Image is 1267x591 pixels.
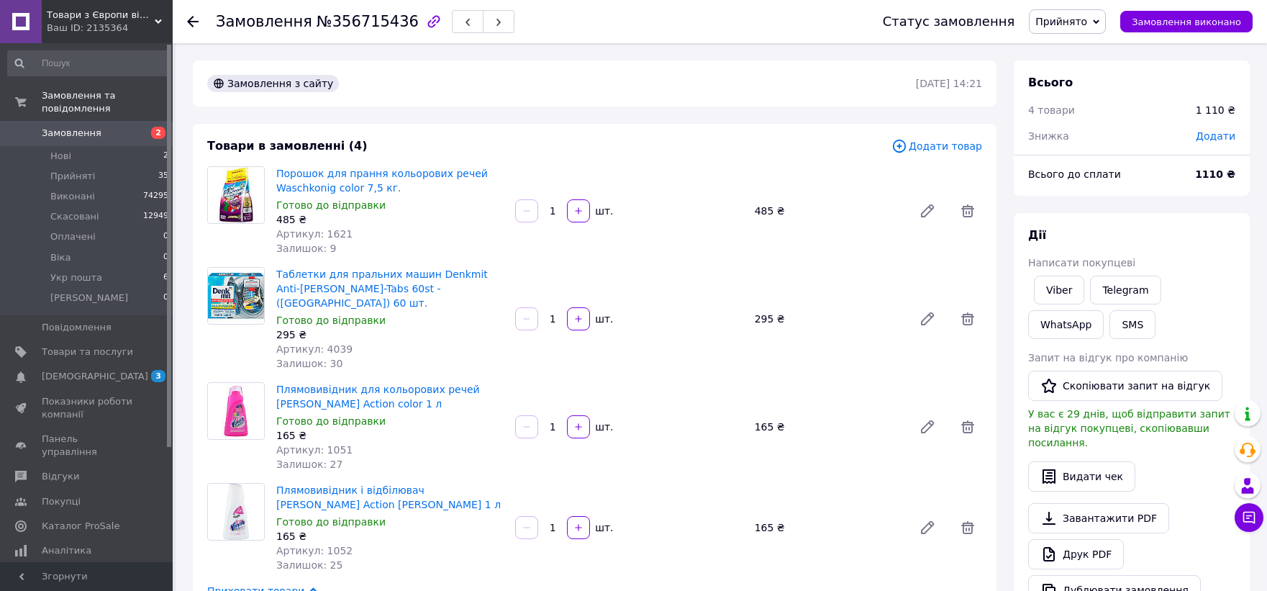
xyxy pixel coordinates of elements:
a: Друк PDF [1028,539,1124,569]
span: Скасовані [50,210,99,223]
span: Замовлення та повідомлення [42,89,173,115]
span: Замовлення [216,13,312,30]
div: 485 ₴ [749,201,907,221]
span: Прийнято [1035,16,1087,27]
span: Товари в замовленні (4) [207,139,368,153]
span: Укр пошта [50,271,102,284]
span: 2 [163,150,168,163]
span: Готово до відправки [276,315,386,326]
span: 0 [163,230,168,243]
span: Товари з Європи від "Patik" [47,9,155,22]
span: Всього [1028,76,1073,89]
a: Завантажити PDF [1028,503,1169,533]
span: Написати покупцеві [1028,257,1135,269]
span: Аналітика [42,544,91,557]
span: Відгуки [42,470,79,483]
div: 165 ₴ [749,518,907,538]
button: Чат з покупцем [1235,503,1263,532]
span: Видалити [953,412,982,441]
span: Додати товар [891,138,982,154]
span: Артикул: 1052 [276,545,353,556]
button: SMS [1109,310,1155,339]
span: [DEMOGRAPHIC_DATA] [42,370,148,383]
div: 295 ₴ [276,328,504,342]
a: Редагувати [913,197,942,225]
span: Готово до відправки [276,199,386,211]
a: WhatsApp [1028,310,1104,339]
span: Виконані [50,190,95,203]
span: 2 [151,127,165,139]
span: Залишок: 30 [276,358,342,369]
div: шт. [591,312,614,326]
span: 4 товари [1028,104,1075,116]
div: 165 ₴ [276,529,504,543]
span: Знижка [1028,130,1069,142]
span: Видалити [953,513,982,542]
span: Каталог ProSale [42,520,119,533]
div: Замовлення з сайту [207,75,339,92]
img: Плямовивідник і відбілювач Vanish Oxi Action Crystal white 1 л [223,484,249,540]
div: шт. [591,204,614,218]
span: 35 [158,170,168,183]
span: У вас є 29 днів, щоб відправити запит на відгук покупцеві, скопіювавши посилання. [1028,408,1230,448]
div: 485 ₴ [276,212,504,227]
div: 165 ₴ [276,428,504,443]
input: Пошук [7,50,170,76]
div: Повернутися назад [187,14,199,29]
span: 0 [163,292,168,304]
span: Артикул: 4039 [276,343,353,355]
span: Готово до відправки [276,415,386,427]
span: №356715436 [317,13,419,30]
span: Артикул: 1051 [276,444,353,456]
a: Плямовивідник для кольорових речей [PERSON_NAME] Action color 1 л [276,384,480,410]
span: 6 [163,271,168,284]
span: 74295 [143,190,168,203]
time: [DATE] 14:21 [916,78,982,89]
b: 1110 ₴ [1195,168,1235,180]
span: Дії [1028,228,1046,242]
button: Видати чек [1028,461,1135,492]
span: Нові [50,150,71,163]
span: Додати [1196,130,1235,142]
a: Порошок для прання кольорових речей Waschkonig color 7,5 кг. [276,168,488,194]
span: 3 [151,370,165,382]
span: Віка [50,251,71,264]
span: [PERSON_NAME] [50,292,128,304]
span: Панель управління [42,433,133,459]
div: 1 110 ₴ [1196,103,1235,117]
span: Видалити [953,197,982,225]
div: Ваш ID: 2135364 [47,22,173,35]
span: Готово до відправки [276,516,386,528]
a: Telegram [1090,276,1161,304]
img: Плямовивідник для кольорових речей Vanish Oxi Action color 1 л [208,383,264,439]
span: Оплачені [50,230,96,243]
div: шт. [591,520,614,535]
span: Покупці [42,495,81,508]
a: Редагувати [913,412,942,441]
a: Таблетки для пральних машин Denkmit Anti-[PERSON_NAME]-Tabs 60st - ([GEOGRAPHIC_DATA]) 60 шт. [276,269,488,309]
span: Видалити [953,304,982,333]
a: Редагувати [913,513,942,542]
div: 295 ₴ [749,309,907,329]
span: Залишок: 25 [276,559,342,571]
div: шт. [591,420,614,434]
span: 12949 [143,210,168,223]
span: Артикул: 1621 [276,228,353,240]
img: Порошок для прання кольорових речей Waschkonig color 7,5 кг. [208,167,264,223]
a: Плямовивідник і відбілювач [PERSON_NAME] Action [PERSON_NAME] 1 л [276,484,501,510]
span: Прийняті [50,170,95,183]
span: Залишок: 9 [276,243,337,254]
div: 165 ₴ [749,417,907,437]
a: Редагувати [913,304,942,333]
span: Всього до сплати [1028,168,1121,180]
a: Viber [1034,276,1084,304]
span: Показники роботи компанії [42,395,133,421]
span: Замовлення [42,127,101,140]
div: Статус замовлення [883,14,1015,29]
button: Замовлення виконано [1120,11,1253,32]
span: 0 [163,251,168,264]
img: Таблетки для пральних машин Denkmit Anti-Kalk-Tabs 60st - (Німеччина) 60 шт. [208,268,264,324]
span: Повідомлення [42,321,112,334]
button: Скопіювати запит на відгук [1028,371,1222,401]
span: Замовлення виконано [1132,17,1241,27]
